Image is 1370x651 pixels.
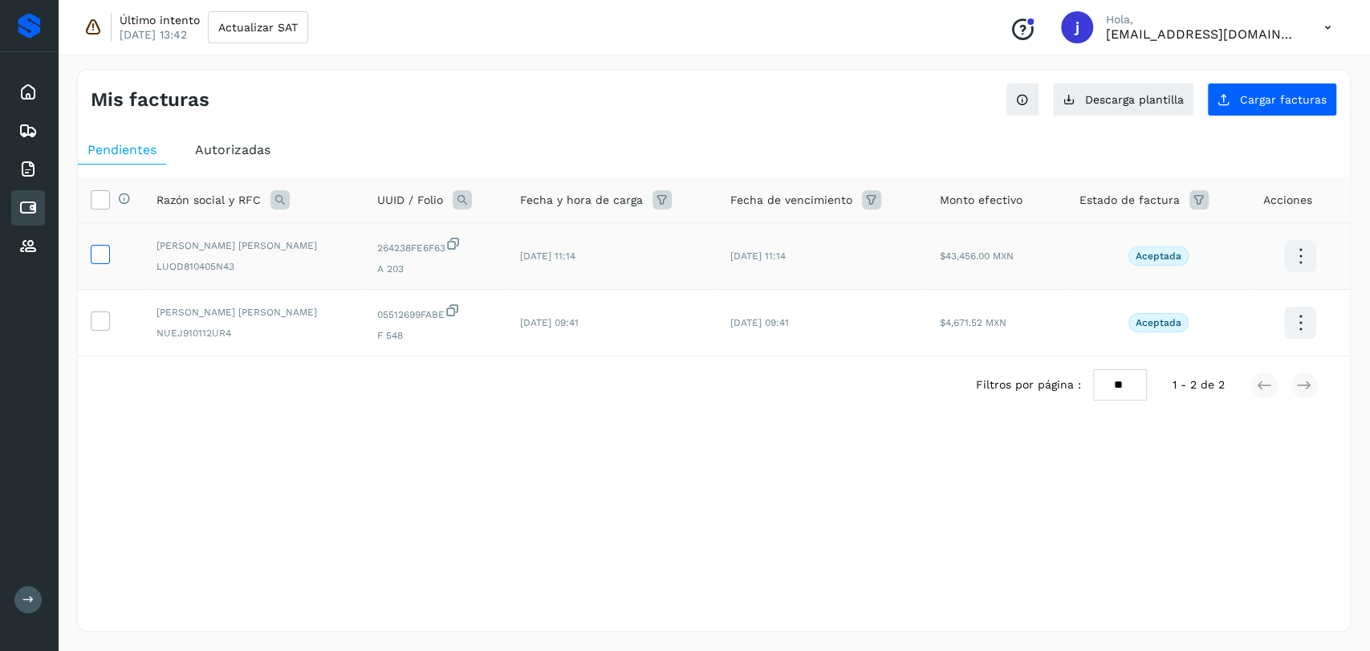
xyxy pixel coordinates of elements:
span: Descarga plantilla [1085,94,1184,105]
span: [PERSON_NAME] [PERSON_NAME] [157,305,352,319]
span: Pendientes [87,142,157,157]
div: Inicio [11,75,45,110]
span: Razón social y RFC [157,192,261,209]
span: Estado de factura [1079,192,1180,209]
span: NUEJ910112UR4 [157,326,352,340]
h4: Mis facturas [91,88,209,112]
div: Facturas [11,152,45,187]
span: [DATE] 11:14 [730,250,786,262]
span: F 548 [377,328,494,343]
span: [DATE] 09:41 [520,317,579,328]
span: $43,456.00 MXN [940,250,1014,262]
p: Aceptada [1136,317,1181,328]
span: Filtros por página : [975,376,1080,393]
span: Fecha de vencimiento [730,192,852,209]
p: [DATE] 13:42 [120,27,187,42]
button: Descarga plantilla [1052,83,1194,116]
span: [PERSON_NAME] [PERSON_NAME] [157,238,352,253]
span: Fecha y hora de carga [520,192,643,209]
span: Actualizar SAT [218,22,298,33]
p: Hola, [1106,13,1299,26]
div: Embarques [11,113,45,149]
span: 264238FE6F63 [377,236,494,255]
span: 1 - 2 de 2 [1173,376,1225,393]
span: 05512699FABE [377,303,494,322]
span: Acciones [1263,192,1312,209]
p: Aceptada [1136,250,1181,262]
button: Actualizar SAT [208,11,308,43]
span: LUOD810405N43 [157,259,352,274]
span: A 203 [377,262,494,276]
div: Cuentas por pagar [11,190,45,226]
span: Cargar facturas [1240,94,1327,105]
div: Proveedores [11,229,45,264]
span: Autorizadas [195,142,270,157]
span: $4,671.52 MXN [940,317,1006,328]
button: Cargar facturas [1207,83,1337,116]
span: [DATE] 11:14 [520,250,575,262]
span: [DATE] 09:41 [730,317,789,328]
p: Último intento [120,13,200,27]
p: jchavira@viako.com.mx [1106,26,1299,42]
span: Monto efectivo [940,192,1022,209]
span: UUID / Folio [377,192,443,209]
